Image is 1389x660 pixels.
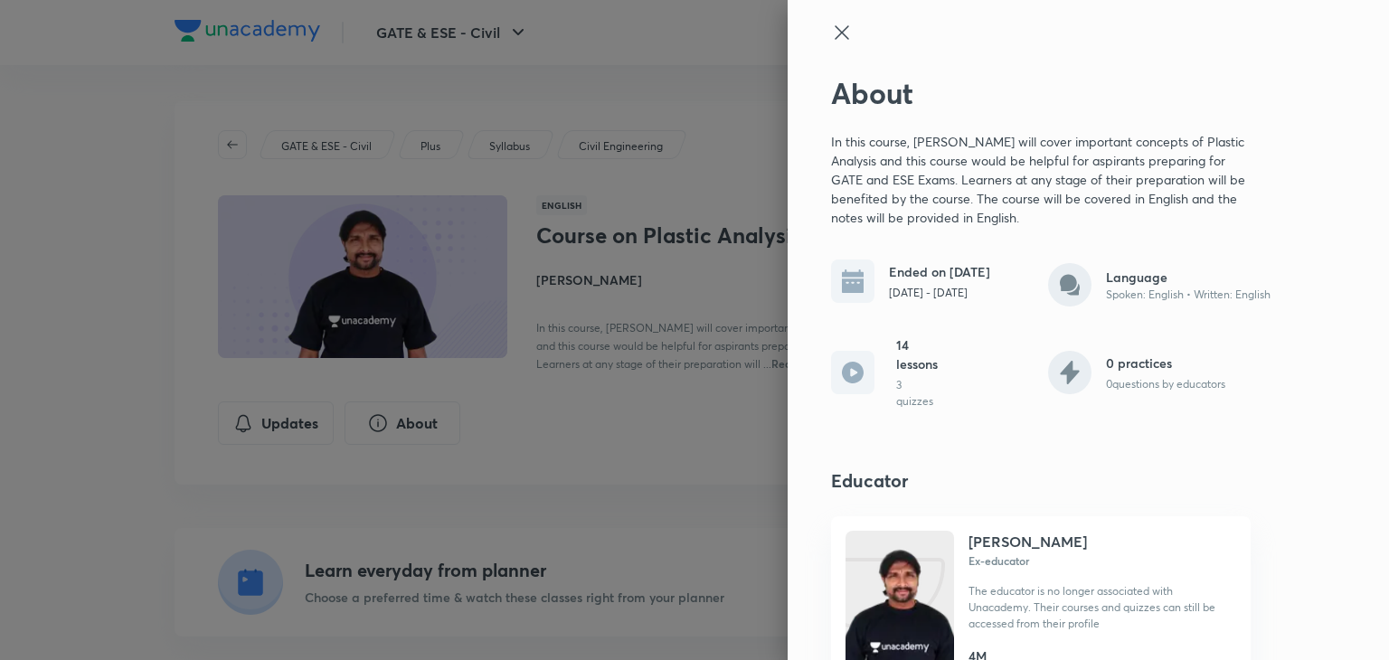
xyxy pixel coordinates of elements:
[1106,268,1271,287] h6: Language
[1106,287,1271,303] p: Spoken: English • Written: English
[831,467,1285,495] h4: Educator
[831,76,1285,110] h2: About
[1106,376,1225,392] p: 0 questions by educators
[969,583,1236,632] p: The educator is no longer associated with Unacademy. Their courses and quizzes can still be acces...
[969,552,1236,569] h6: Ex-educator
[889,262,990,281] h6: Ended on [DATE]
[831,132,1251,227] p: In this course, [PERSON_NAME] will cover important concepts of Plastic Analysis and this course w...
[1106,354,1225,372] h6: 0 practices
[896,335,940,373] h6: 14 lessons
[889,285,990,301] p: [DATE] - [DATE]
[896,377,940,410] p: 3 quizzes
[969,531,1087,552] h4: [PERSON_NAME]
